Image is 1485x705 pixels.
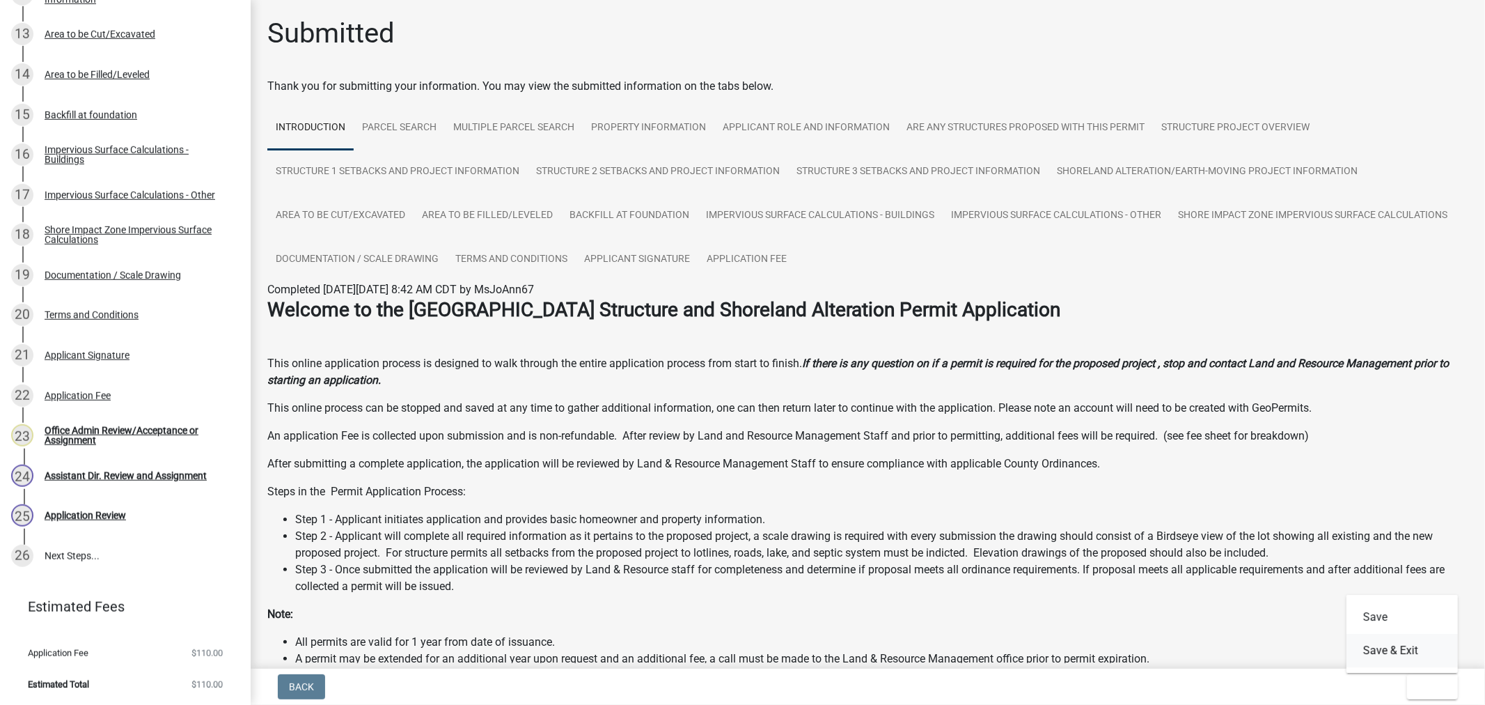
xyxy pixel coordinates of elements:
div: 23 [11,424,33,447]
div: Shore Impact Zone Impervious Surface Calculations [45,225,228,245]
div: Area to be Filled/Leveled [45,70,150,79]
a: Multiple Parcel Search [445,106,583,150]
li: Step 1 - Applicant initiates application and provides basic homeowner and property information. [295,511,1468,528]
div: Terms and Conditions [45,310,139,320]
a: Applicant Signature [576,238,698,282]
div: Thank you for submitting your information. You may view the submitted information on the tabs below. [267,78,1468,95]
div: Applicant Signature [45,350,129,360]
div: Area to be Cut/Excavated [45,29,155,39]
strong: If there is any question on if a permit is required for the proposed project , stop and contact L... [267,357,1449,387]
a: Area to be Cut/Excavated [267,194,414,238]
button: Exit [1407,674,1458,699]
div: 25 [11,504,33,527]
span: Exit [1418,681,1438,692]
div: 18 [11,224,33,246]
a: Introduction [267,106,354,150]
a: Shoreland Alteration/Earth-Moving Project Information [1048,150,1366,194]
p: This online application process is designed to walk through the entire application process from s... [267,355,1468,389]
p: This online process can be stopped and saved at any time to gather additional information, one ca... [267,400,1468,417]
div: 21 [11,344,33,366]
a: Structure Project Overview [1153,106,1318,150]
li: Step 3 - Once submitted the application will be reviewed by Land & Resource staff for completenes... [295,561,1468,595]
p: An application Fee is collected upon submission and is non-refundable. After review by Land and R... [267,428,1468,444]
span: Application Fee [28,649,88,658]
div: 19 [11,264,33,286]
div: 26 [11,545,33,567]
span: Back [289,681,314,692]
button: Back [278,674,325,699]
a: Area to be Filled/Leveled [414,194,561,238]
a: Documentation / Scale Drawing [267,238,447,282]
li: All permits are valid for 1 year from date of issuance. [295,634,1468,651]
span: Estimated Total [28,680,89,689]
button: Save [1346,601,1458,634]
div: Exit [1346,595,1458,673]
div: Application Review [45,511,126,520]
div: Documentation / Scale Drawing [45,270,181,280]
div: 22 [11,385,33,407]
a: Shore Impact Zone Impervious Surface Calculations [1170,194,1456,238]
div: Impervious Surface Calculations - Other [45,190,215,200]
div: Office Admin Review/Acceptance or Assignment [45,426,228,445]
div: 15 [11,104,33,126]
li: A permit may be extended for an additional year upon request and an additional fee, a call must b... [295,651,1468,667]
div: Assistant Dir. Review and Assignment [45,471,207,481]
div: 24 [11,465,33,487]
h1: Submitted [267,17,395,50]
div: 14 [11,63,33,86]
div: Application Fee [45,391,111,401]
a: Impervious Surface Calculations - Buildings [698,194,943,238]
a: Impervious Surface Calculations - Other [943,194,1170,238]
a: Estimated Fees [11,593,228,621]
li: Step 2 - Applicant will complete all required information as it pertains to the proposed project,... [295,528,1468,561]
a: Are any Structures Proposed with this Permit [898,106,1153,150]
p: After submitting a complete application, the application will be reviewed by Land & Resource Mana... [267,456,1468,472]
div: 20 [11,304,33,326]
span: $110.00 [191,680,223,689]
a: Backfill at foundation [561,194,698,238]
span: Completed [DATE][DATE] 8:42 AM CDT by MsJoAnn67 [267,283,534,296]
div: 16 [11,144,33,166]
a: Terms and Conditions [447,238,576,282]
div: 13 [11,23,33,45]
strong: Note: [267,607,293,621]
div: Impervious Surface Calculations - Buildings [45,145,228,164]
p: Steps in the Permit Application Process: [267,483,1468,500]
a: Property Information [583,106,714,150]
a: Applicant Role and Information [714,106,898,150]
a: Parcel search [354,106,445,150]
div: Backfill at foundation [45,110,137,120]
a: Structure 3 Setbacks and project information [788,150,1048,194]
a: Structure 1 Setbacks and project information [267,150,528,194]
a: Structure 2 Setbacks and project information [528,150,788,194]
a: Application Fee [698,238,795,282]
button: Save & Exit [1346,634,1458,667]
div: 17 [11,184,33,206]
span: $110.00 [191,649,223,658]
strong: Welcome to the [GEOGRAPHIC_DATA] Structure and Shoreland Alteration Permit Application [267,298,1060,321]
